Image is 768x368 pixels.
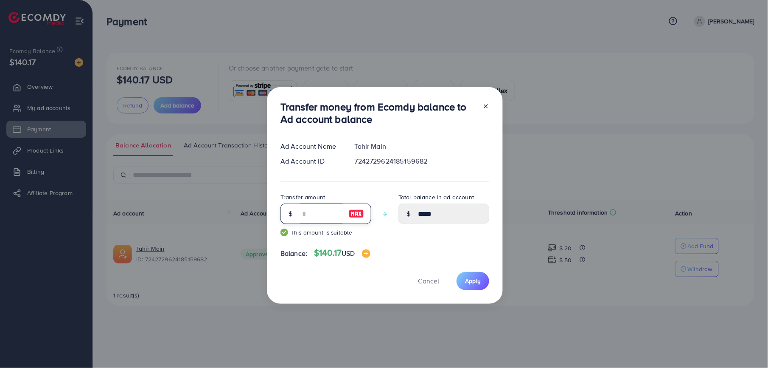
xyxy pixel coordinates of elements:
[280,193,325,201] label: Transfer amount
[398,193,474,201] label: Total balance in ad account
[274,142,348,151] div: Ad Account Name
[348,156,496,166] div: 7242729624185159682
[349,209,364,219] img: image
[362,249,370,258] img: image
[280,249,307,258] span: Balance:
[280,229,288,236] img: guide
[314,248,370,258] h4: $140.17
[348,142,496,151] div: Tahir Main
[274,156,348,166] div: Ad Account ID
[418,276,439,286] span: Cancel
[280,228,371,237] small: This amount is suitable
[407,272,450,290] button: Cancel
[280,101,476,125] h3: Transfer money from Ecomdy balance to Ad account balance
[457,272,489,290] button: Apply
[465,277,481,285] span: Apply
[342,249,355,258] span: USD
